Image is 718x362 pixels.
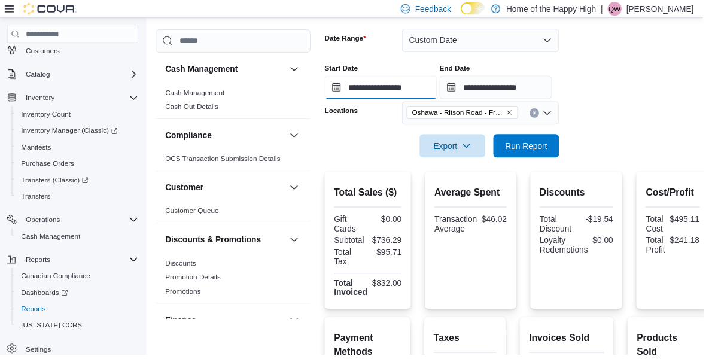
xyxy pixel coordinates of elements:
[169,211,223,220] a: Customer Queue
[516,143,559,155] span: Run Report
[22,277,92,287] span: Canadian Compliance
[443,338,507,352] h2: Taxes
[341,241,373,250] div: Subtotal
[17,126,125,141] a: Inventory Manager (Classic)
[22,196,51,205] span: Transfers
[516,111,524,118] button: Remove Oshawa - Ritson Road - Friendly Stranger from selection in this group
[169,132,216,144] h3: Compliance
[22,45,66,59] a: Customers
[169,185,291,197] button: Customer
[169,239,291,251] button: Discounts & Promotions
[293,184,308,199] button: Customer
[169,264,200,273] span: Discounts
[551,190,626,204] h2: Discounts
[613,2,616,16] p: |
[640,2,708,16] p: [PERSON_NAME]
[17,109,77,124] a: Inventory Count
[622,2,634,16] span: QW
[541,111,550,120] button: Clear input
[159,261,317,309] div: Discounts & Promotions
[169,264,200,273] a: Discounts
[22,294,69,303] span: Dashboards
[169,279,226,287] a: Promotion Details
[684,219,714,229] div: $495.11
[169,185,208,197] h3: Customer
[26,260,51,270] span: Reports
[17,160,81,174] a: Purchase Orders
[12,142,146,159] button: Manifests
[517,2,609,16] p: Home of the Happy High
[443,190,517,204] h2: Average Spent
[331,34,374,44] label: Date Range
[293,63,308,78] button: Cash Management
[410,29,571,53] button: Custom Date
[22,258,56,272] button: Reports
[378,253,410,262] div: $95.71
[449,65,480,75] label: End Date
[17,160,141,174] span: Purchase Orders
[378,241,410,250] div: $736.29
[169,239,266,251] h3: Discounts & Promotions
[22,129,120,138] span: Inventory Manager (Classic)
[684,241,714,250] div: $241.18
[415,108,529,121] span: Oshawa - Ritson Road - Friendly Stranger
[17,234,87,248] a: Cash Management
[26,47,61,57] span: Customers
[22,162,76,172] span: Purchase Orders
[169,90,229,99] a: Cash Management
[341,219,373,238] div: Gift Cards
[605,241,626,250] div: $0.00
[22,44,141,59] span: Customers
[293,131,308,145] button: Compliance
[22,69,56,83] button: Catalog
[659,219,679,238] div: Total Cost
[22,112,72,121] span: Inventory Count
[551,241,601,260] div: Loyalty Redemptions
[22,327,84,337] span: [US_STATE] CCRS
[2,43,146,60] button: Customers
[2,68,146,84] button: Catalog
[378,219,410,229] div: $0.00
[17,109,141,124] span: Inventory Count
[492,219,518,229] div: $46.02
[341,253,373,272] div: Total Tax
[2,92,146,108] button: Inventory
[22,311,47,320] span: Reports
[659,190,714,204] h2: Cost/Profit
[17,126,141,141] span: Inventory Manager (Classic)
[159,155,317,174] div: Compliance
[169,321,200,333] h3: Finance
[169,293,205,302] span: Promotions
[424,3,460,15] span: Feedback
[12,192,146,209] button: Transfers
[169,105,223,113] a: Cash Out Details
[443,219,487,238] div: Transaction Average
[470,2,495,15] input: Dark Mode
[17,325,141,339] span: Washington CCRS
[17,325,89,339] a: [US_STATE] CCRS
[169,157,287,167] span: OCS Transaction Submission Details
[22,236,82,246] span: Cash Management
[12,290,146,307] a: Dashboards
[17,234,141,248] span: Cash Management
[591,219,626,229] div: -$19.54
[380,284,410,294] div: $832.00
[159,87,317,121] div: Cash Management
[12,273,146,290] button: Canadian Compliance
[17,291,74,306] a: Dashboards
[17,308,51,323] a: Reports
[12,125,146,142] a: Inventory Manager (Classic)
[22,93,141,107] span: Inventory
[24,3,78,15] img: Cova
[169,65,291,77] button: Cash Management
[12,307,146,324] button: Reports
[17,177,95,191] a: Transfers (Classic)
[17,275,141,289] span: Canadian Compliance
[449,77,564,101] input: Press the down key to open a popover containing a calendar.
[2,257,146,273] button: Reports
[17,193,141,208] span: Transfers
[554,111,564,120] button: Open list of options
[22,93,60,107] button: Inventory
[169,278,226,288] span: Promotion Details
